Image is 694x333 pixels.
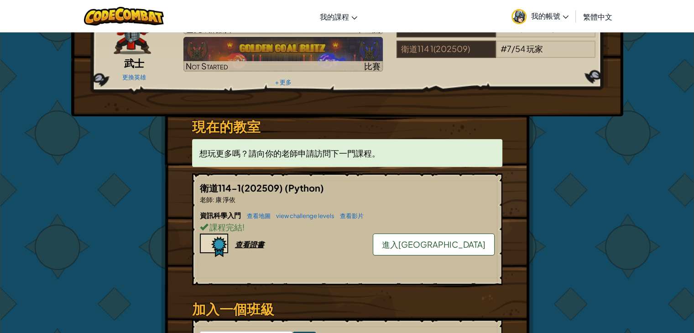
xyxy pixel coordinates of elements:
img: Golden Goal [183,37,383,72]
span: # [501,43,507,54]
span: 54 [515,43,525,54]
span: Not Started [186,61,228,71]
span: 我的課程 [320,12,349,21]
div: 查看證書 [235,239,264,249]
span: 衛道114-1(202509) [200,182,285,193]
span: 武士 [124,57,144,69]
span: / [511,43,515,54]
span: 玩家 [527,43,543,54]
a: 繁體中文 [579,4,617,29]
span: 資訊科學入門 [200,211,242,219]
a: + 更多 [275,78,291,86]
a: 淨依 康#180/285玩家 [397,29,596,39]
a: 更換英雄 [122,73,146,81]
span: : [213,195,214,203]
span: 比賽 [364,61,381,71]
a: 查看證書 [200,239,264,249]
span: 康 淨依 [214,195,235,203]
span: 老師 [200,195,213,203]
span: 課程完結 [208,222,242,232]
a: 我的課程 [315,4,362,29]
img: certificate-icon.png [200,234,228,257]
span: (Python) [285,182,324,193]
a: 查看地圖 [242,212,271,219]
a: Not Started比賽 [183,37,383,72]
h3: 現在的教室 [192,116,502,137]
span: 我的帳號 [531,11,569,21]
a: 我的帳號 [507,2,573,31]
span: 想玩更多嗎？請向你的老師申請訪問下一門課程。 [199,148,380,158]
a: 查看影片 [335,212,364,219]
a: view challenge levels [271,212,334,219]
span: ! [242,222,245,232]
img: CodeCombat logo [84,7,164,26]
div: 衛道114 1(202509) [397,41,496,58]
span: 7 [507,43,511,54]
img: avatar [511,9,527,24]
a: 衛道114 1(202509)#7/54玩家 [397,49,596,60]
span: 進入[GEOGRAPHIC_DATA] [382,239,485,250]
h3: 加入一個班級 [192,299,502,319]
span: 繁體中文 [583,12,612,21]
